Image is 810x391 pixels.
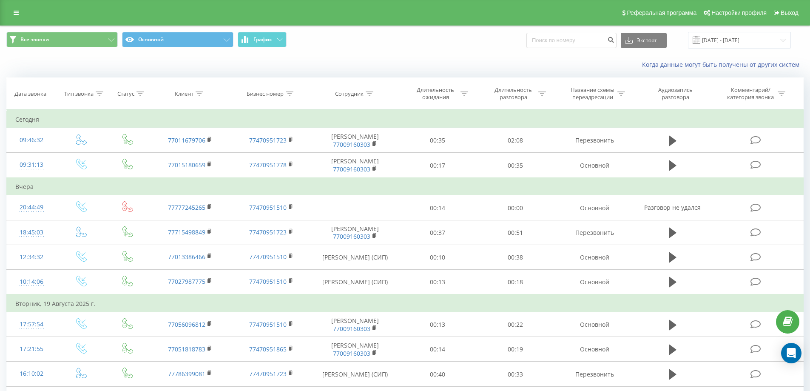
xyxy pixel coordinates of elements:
font: 00:13 [430,278,445,286]
font: [PERSON_NAME] [331,317,379,325]
a: 77470951510 [249,203,287,211]
font: 02:08 [508,136,523,144]
a: 77777245265 [168,203,205,211]
font: Основной [138,36,164,43]
font: Перезвонить [575,228,614,237]
a: 77470951778 [249,161,287,169]
a: 77009160303 [333,140,370,148]
a: 77470951510 [249,277,287,285]
font: Тип звонка [64,90,94,97]
a: 77009160303 [333,325,370,333]
font: Название схемы переадресации [571,86,614,101]
font: Когда данные могут быть получены от других систем [642,60,799,68]
font: 09:46:32 [20,136,43,144]
font: Настройки профиля [711,9,767,16]
font: 10:14:06 [20,277,43,285]
font: 00:51 [508,228,523,237]
font: Вторник, 19 Августа 2025 г. [15,300,95,308]
font: Все звонки [20,36,49,43]
a: 77470951723 [249,370,287,378]
a: 77470951510 [249,320,287,328]
font: 20:44:49 [20,203,43,211]
font: Бизнес номер [247,90,284,97]
a: 77786399081 [168,370,205,378]
a: 77009160303 [333,165,370,173]
font: Экспорт [637,37,657,44]
font: 00:00 [508,204,523,212]
div: Открытый Интерком Мессенджер [781,343,801,363]
font: Перезвонить [575,370,614,378]
a: 77009160303 [333,349,370,357]
font: 00:13 [430,320,445,328]
font: Основной [580,278,609,286]
font: Основной [580,253,609,261]
a: 77015180659 [168,161,205,169]
font: Основной [580,320,609,328]
font: Длительность ожидания [417,86,454,101]
font: [PERSON_NAME] [331,342,379,350]
font: [PERSON_NAME] [331,132,379,140]
a: 77011679706 [168,136,205,144]
font: Сотрудник [335,90,364,97]
a: 77470951865 [249,345,287,353]
a: 77051818783 [168,345,205,353]
font: Перезвонить [575,136,614,144]
button: Все звонки [6,32,118,47]
font: Разговор не удался [644,203,701,211]
font: 18:45:03 [20,228,43,236]
font: 09:31:13 [20,160,43,168]
font: 00:17 [430,161,445,169]
a: 77009160303 [333,232,370,240]
font: 00:33 [508,370,523,378]
font: [PERSON_NAME] [331,157,379,166]
font: 00:35 [508,161,523,169]
a: 77013386466 [168,253,205,261]
font: 00:22 [508,320,523,328]
a: 77470951510 [249,253,287,261]
a: 77715498849 [168,228,205,236]
font: Основной [580,345,609,354]
font: Основной [580,161,609,169]
font: 00:35 [430,136,445,144]
font: 00:40 [430,370,445,378]
font: 77470951723 [249,136,287,144]
font: 00:14 [430,345,445,354]
font: Выход [781,9,799,16]
font: Основной [580,204,609,212]
a: 77056096812 [168,320,205,328]
font: 00:14 [430,204,445,212]
a: 77470951723 [249,228,287,236]
font: [PERSON_NAME] (СИП) [322,253,388,261]
font: 00:37 [430,228,445,237]
font: 17:21:55 [20,345,43,353]
button: Экспорт [621,33,667,48]
font: Вчера [15,183,34,191]
font: Аудиозапись разговора [658,86,693,101]
font: Статус [117,90,134,97]
font: 77027987775 [168,277,205,285]
a: Когда данные могут быть получены от других систем [642,60,804,68]
font: [PERSON_NAME] (СИП) [322,278,388,286]
font: 16:10:02 [20,369,43,377]
font: [PERSON_NAME] [331,225,379,233]
font: 00:18 [508,278,523,286]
